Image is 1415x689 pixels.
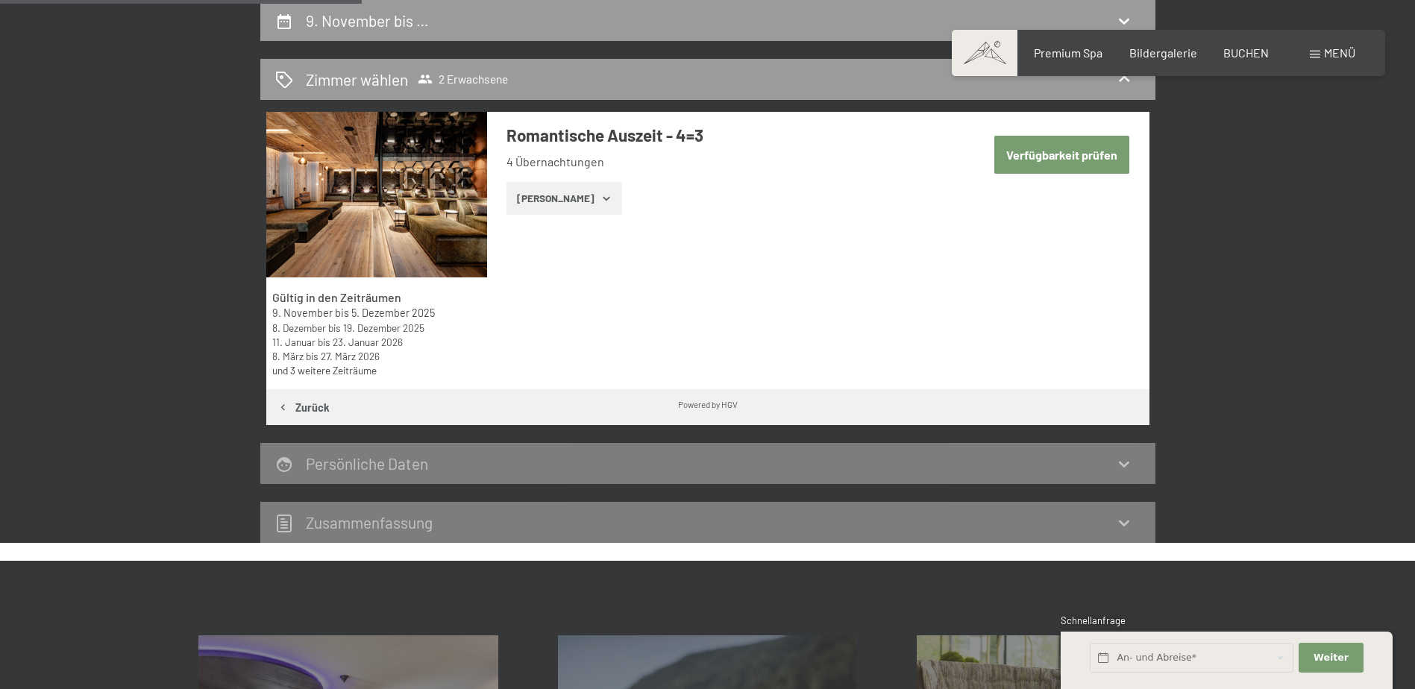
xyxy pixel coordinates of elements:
[1034,45,1102,60] a: Premium Spa
[333,336,403,348] time: 23.01.2026
[266,112,487,277] img: mss_renderimg.php
[343,321,424,334] time: 19.12.2025
[506,154,950,170] li: 4 Übernachtungen
[272,306,333,319] time: 09.11.2025
[321,350,380,362] time: 27.03.2026
[678,398,738,410] div: Powered by HGV
[306,69,408,90] h2: Zimmer wählen
[272,336,316,348] time: 11.01.2026
[1324,45,1355,60] span: Menü
[272,321,326,334] time: 08.12.2025
[1314,651,1349,664] span: Weiter
[306,11,429,30] h2: 9. November bis …
[1061,614,1126,626] span: Schnellanfrage
[1129,45,1197,60] a: Bildergalerie
[418,72,508,86] span: 2 Erwachsene
[272,335,480,349] div: bis
[272,349,480,363] div: bis
[272,306,480,321] div: bis
[272,350,304,362] time: 08.03.2026
[272,290,401,304] strong: Gültig in den Zeiträumen
[506,182,622,215] button: [PERSON_NAME]
[272,364,377,377] a: und 3 weitere Zeiträume
[1299,643,1363,673] button: Weiter
[266,389,341,425] button: Zurück
[306,513,433,532] h2: Zusammen­fassung
[351,306,435,319] time: 05.12.2025
[1223,45,1269,60] a: BUCHEN
[306,454,428,473] h2: Persönliche Daten
[994,136,1129,174] button: Verfügbarkeit prüfen
[506,124,950,147] h3: Romantische Auszeit - 4=3
[272,321,480,335] div: bis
